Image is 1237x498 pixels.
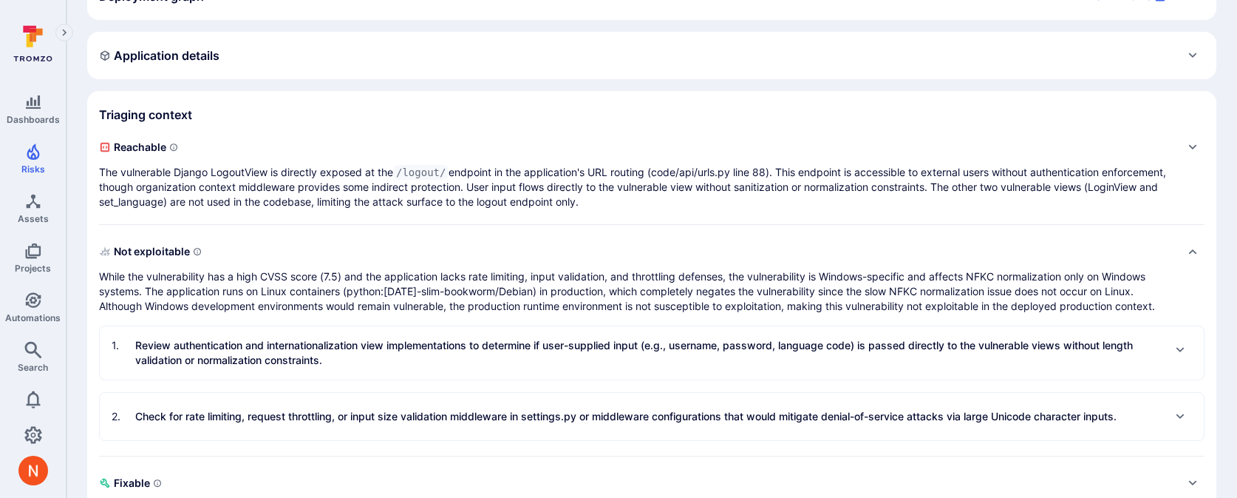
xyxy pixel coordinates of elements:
svg: Indicates if a vulnerability code, component, function or a library can actually be reached or in... [169,143,178,152]
p: While the vulnerability has a high CVSS score (7.5) and the application lacks rate limiting, inpu... [99,269,1175,314]
span: Search [18,362,48,373]
span: Automations [5,312,61,323]
div: Expand [100,326,1204,380]
h2: Application details [99,48,219,63]
div: Neeren Patki [18,456,48,485]
span: Assets [18,213,49,224]
div: Expand [99,135,1204,209]
svg: Indicates if a vulnerability can be exploited by an attacker to gain unauthorized access, execute... [193,247,202,256]
span: Fixable [99,471,1175,495]
span: 2 . [112,409,132,424]
p: Review authentication and internationalization view implementations to determine if user-supplied... [135,338,1162,368]
div: Collapse [99,240,1204,314]
p: The vulnerable Django LogoutView is directly exposed at the endpoint in the application's URL rou... [99,165,1175,209]
svg: Indicates if a vulnerability can be remediated or patched easily [153,479,162,488]
span: Reachable [99,135,1175,159]
span: 1 . [112,338,132,353]
p: Check for rate limiting, request throttling, or input size validation middleware in settings.py o... [135,409,1117,424]
button: Expand navigation menu [55,24,73,41]
i: Expand navigation menu [59,27,69,39]
div: Expand [87,32,1216,79]
span: Dashboards [7,114,60,125]
span: Risks [21,164,45,175]
div: Expand [100,393,1204,440]
img: ACg8ocIprwjrgDQnDsNSk9Ghn5p5-B8DpAKWoJ5Gi9syOE4K59tr4Q=s96-c [18,456,48,485]
h2: Triaging context [99,107,192,122]
span: Not exploitable [99,240,1175,263]
code: /logout/ [393,165,449,180]
span: Projects [15,263,51,274]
